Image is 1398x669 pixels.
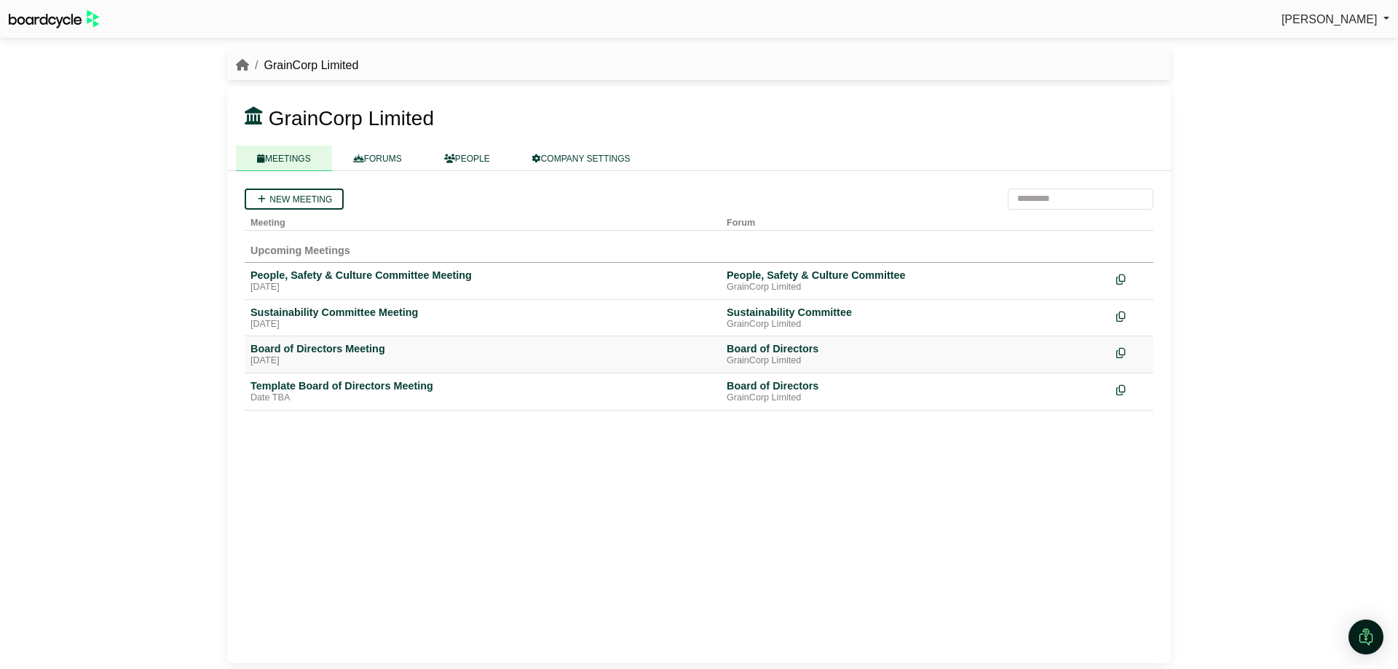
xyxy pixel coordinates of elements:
div: Make a copy [1116,269,1148,288]
div: Make a copy [1116,379,1148,399]
a: Board of Directors Meeting [DATE] [250,342,715,367]
div: GrainCorp Limited [727,392,1105,404]
div: Date TBA [250,392,715,404]
div: Sustainability Committee Meeting [250,306,715,319]
a: Sustainability Committee GrainCorp Limited [727,306,1105,330]
div: Template Board of Directors Meeting [250,379,715,392]
div: Sustainability Committee [727,306,1105,319]
div: Open Intercom Messenger [1348,619,1383,654]
td: Upcoming Meetings [245,230,1153,262]
li: GrainCorp Limited [249,56,358,75]
a: FORUMS [332,146,423,171]
div: Board of Directors [727,379,1105,392]
a: Board of Directors GrainCorp Limited [727,342,1105,367]
div: [DATE] [250,319,715,330]
div: Make a copy [1116,342,1148,362]
a: [PERSON_NAME] [1281,10,1389,29]
a: New meeting [245,189,344,210]
div: People, Safety & Culture Committee Meeting [250,269,715,282]
div: People, Safety & Culture Committee [727,269,1105,282]
a: PEOPLE [423,146,511,171]
nav: breadcrumb [236,56,358,75]
a: COMPANY SETTINGS [511,146,652,171]
th: Meeting [245,210,721,231]
a: People, Safety & Culture Committee Meeting [DATE] [250,269,715,293]
div: GrainCorp Limited [727,355,1105,367]
span: GrainCorp Limited [269,107,434,130]
div: [DATE] [250,355,715,367]
img: BoardcycleBlackGreen-aaafeed430059cb809a45853b8cf6d952af9d84e6e89e1f1685b34bfd5cb7d64.svg [9,10,99,28]
div: Board of Directors Meeting [250,342,715,355]
th: Forum [721,210,1110,231]
a: Template Board of Directors Meeting Date TBA [250,379,715,404]
a: Board of Directors GrainCorp Limited [727,379,1105,404]
div: [DATE] [250,282,715,293]
div: GrainCorp Limited [727,319,1105,330]
div: Board of Directors [727,342,1105,355]
a: Sustainability Committee Meeting [DATE] [250,306,715,330]
div: GrainCorp Limited [727,282,1105,293]
a: People, Safety & Culture Committee GrainCorp Limited [727,269,1105,293]
span: [PERSON_NAME] [1281,13,1378,25]
a: MEETINGS [236,146,332,171]
div: Make a copy [1116,306,1148,325]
